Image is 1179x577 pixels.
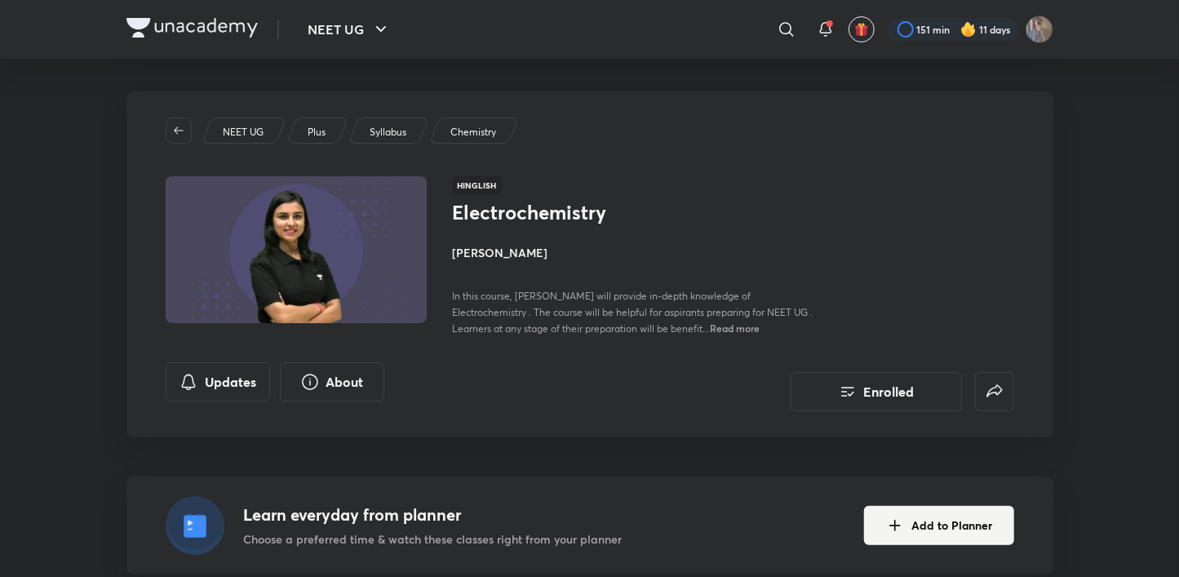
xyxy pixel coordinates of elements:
[854,22,869,37] img: avatar
[219,125,266,140] a: NEET UG
[864,506,1014,545] button: Add to Planner
[1026,16,1053,43] img: shubhanshu yadav
[453,244,818,261] h4: [PERSON_NAME]
[960,21,977,38] img: streak
[299,13,401,46] button: NEET UG
[453,290,813,335] span: In this course, [PERSON_NAME] will provide in-depth knowledge of Electrochemistry . The course wi...
[223,125,264,140] p: NEET UG
[308,125,326,140] p: Plus
[447,125,499,140] a: Chemistry
[450,125,496,140] p: Chemistry
[166,362,270,402] button: Updates
[453,176,502,194] span: Hinglish
[280,362,384,402] button: About
[304,125,328,140] a: Plus
[711,322,760,335] span: Read more
[126,18,258,42] a: Company Logo
[453,201,720,224] h1: Electrochemistry
[370,125,406,140] p: Syllabus
[366,125,409,140] a: Syllabus
[791,372,962,411] button: Enrolled
[849,16,875,42] button: avatar
[162,175,428,325] img: Thumbnail
[244,503,623,527] h4: Learn everyday from planner
[126,18,258,38] img: Company Logo
[975,372,1014,411] button: false
[244,530,623,548] p: Choose a preferred time & watch these classes right from your planner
